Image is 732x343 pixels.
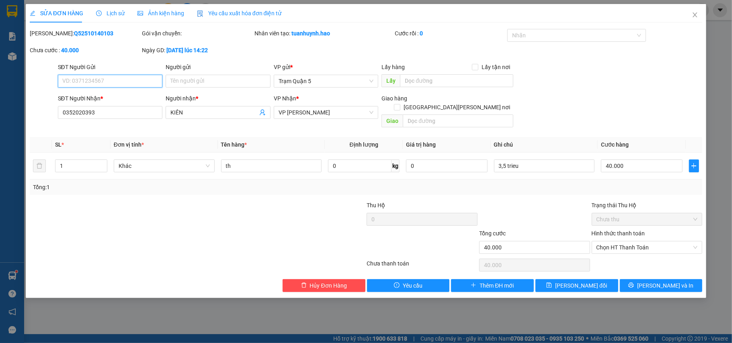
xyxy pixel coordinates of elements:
[33,183,283,192] div: Tổng: 1
[395,29,506,38] div: Cước rồi :
[30,10,35,16] span: edit
[33,159,46,172] button: delete
[142,46,253,55] div: Ngày GD:
[254,29,393,38] div: Nhân viên tạo:
[310,281,347,290] span: Hủy Đơn Hàng
[96,10,102,16] span: clock-circle
[637,281,693,290] span: [PERSON_NAME] và In
[259,109,266,116] span: user-add
[137,10,184,16] span: Ảnh kiện hàng
[597,241,698,253] span: Chọn HT Thanh Toán
[30,29,141,38] div: [PERSON_NAME]:
[471,282,476,289] span: plus
[689,159,699,172] button: plus
[381,64,405,70] span: Lấy hàng
[491,137,598,153] th: Ghi chú
[30,46,141,55] div: Chưa cước :
[546,282,552,289] span: save
[692,12,698,18] span: close
[197,10,282,16] span: Yêu cầu xuất hóa đơn điện tử
[367,279,450,292] button: exclamation-circleYêu cầu
[279,106,374,118] span: VP Bạc Liêu
[403,281,422,290] span: Yêu cầu
[689,163,699,169] span: plus
[480,281,514,290] span: Thêm ĐH mới
[350,141,378,148] span: Định lượng
[221,159,322,172] input: VD: Bàn, Ghế
[494,159,595,172] input: Ghi Chú
[58,63,163,71] div: SĐT Người Gửi
[451,279,534,292] button: plusThêm ĐH mới
[291,30,330,37] b: tuanhuynh.hao
[74,30,113,37] b: Q52510140103
[96,10,125,16] span: Lịch sử
[166,94,271,103] div: Người nhận
[684,4,706,27] button: Close
[555,281,607,290] span: [PERSON_NAME] đổi
[406,141,436,148] span: Giá trị hàng
[381,114,403,127] span: Giao
[114,141,144,148] span: Đơn vị tính
[381,74,400,87] span: Lấy
[166,47,208,53] b: [DATE] lúc 14:22
[119,160,210,172] span: Khác
[420,30,423,37] b: 0
[394,282,400,289] span: exclamation-circle
[166,63,271,71] div: Người gửi
[592,230,645,237] label: Hình thức thanh toán
[535,279,618,292] button: save[PERSON_NAME] đổi
[30,10,83,16] span: SỬA ĐƠN HÀNG
[400,103,513,112] span: [GEOGRAPHIC_DATA][PERSON_NAME] nơi
[274,95,296,102] span: VP Nhận
[620,279,703,292] button: printer[PERSON_NAME] và In
[403,114,513,127] input: Dọc đường
[221,141,247,148] span: Tên hàng
[367,202,385,208] span: Thu Hộ
[137,10,143,16] span: picture
[55,141,62,148] span: SL
[601,141,629,148] span: Cước hàng
[301,282,307,289] span: delete
[366,259,478,273] div: Chưa thanh toán
[75,30,336,40] li: Hotline: 02839552959
[58,94,163,103] div: SĐT Người Nhận
[197,10,203,17] img: icon
[142,29,253,38] div: Gói vận chuyển:
[61,47,79,53] b: 40.000
[479,230,506,237] span: Tổng cước
[75,20,336,30] li: 26 Phó Cơ Điều, Phường 12
[400,74,513,87] input: Dọc đường
[392,159,400,172] span: kg
[478,63,513,71] span: Lấy tận nơi
[279,75,374,87] span: Trạm Quận 5
[381,95,407,102] span: Giao hàng
[628,282,634,289] span: printer
[597,213,698,225] span: Chưa thu
[274,63,379,71] div: VP gửi
[592,201,703,210] div: Trạng thái Thu Hộ
[10,58,140,71] b: GỬI : VP [PERSON_NAME]
[283,279,365,292] button: deleteHủy Đơn Hàng
[10,10,50,50] img: logo.jpg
